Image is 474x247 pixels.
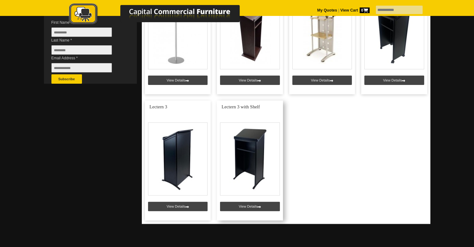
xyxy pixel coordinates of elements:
img: Capital Commercial Furniture Logo [52,3,270,26]
span: Email Address * [51,55,121,61]
span: First Name * [51,19,121,26]
a: My Quotes [317,8,337,12]
input: Last Name * [51,45,112,55]
strong: View Cart [340,8,370,12]
span: 0 [360,7,370,13]
a: View Cart0 [339,8,369,12]
button: Subscribe [51,74,82,84]
a: Capital Commercial Furniture Logo [52,3,270,28]
span: Last Name * [51,37,121,43]
input: First Name * [51,27,112,37]
input: Email Address * [51,63,112,72]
